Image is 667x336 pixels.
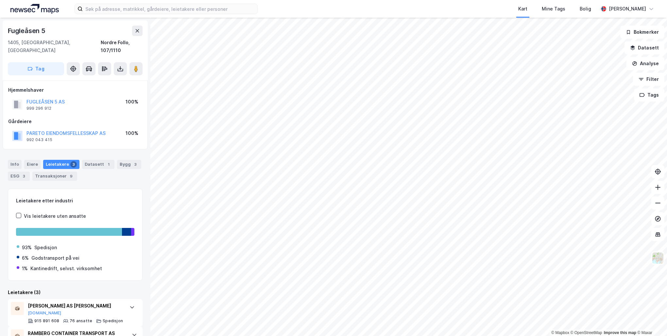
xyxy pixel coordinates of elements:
[83,4,257,14] input: Søk på adresse, matrikkel, gårdeiere, leietakere eller personer
[542,5,565,13] div: Mine Tags
[132,161,139,168] div: 3
[551,330,569,335] a: Mapbox
[43,160,79,169] div: Leietakere
[8,160,22,169] div: Info
[8,118,142,125] div: Gårdeiere
[70,318,92,324] div: 76 ansatte
[624,41,664,54] button: Datasett
[26,106,51,111] div: 999 296 912
[117,160,141,169] div: Bygg
[8,62,64,75] button: Tag
[8,39,101,54] div: 1405, [GEOGRAPHIC_DATA], [GEOGRAPHIC_DATA]
[634,88,664,102] button: Tags
[32,172,77,181] div: Transaksjoner
[22,265,28,272] div: 1%
[633,73,664,86] button: Filter
[634,305,667,336] div: Kontrollprogram for chat
[21,173,27,179] div: 3
[126,98,138,106] div: 100%
[604,330,636,335] a: Improve this map
[634,305,667,336] iframe: Chat Widget
[22,254,29,262] div: 6%
[609,5,646,13] div: [PERSON_NAME]
[68,173,75,179] div: 9
[620,26,664,39] button: Bokmerker
[70,161,77,168] div: 3
[652,252,664,264] img: Z
[28,310,61,316] button: [DOMAIN_NAME]
[126,129,138,137] div: 100%
[24,212,86,220] div: Vis leietakere uten ansatte
[580,5,591,13] div: Bolig
[28,302,123,310] div: [PERSON_NAME] AS [PERSON_NAME]
[82,160,114,169] div: Datasett
[103,318,123,324] div: Spedisjon
[105,161,112,168] div: 1
[34,318,59,324] div: 915 891 608
[30,265,102,272] div: Kantinedrift, selvst. virksomhet
[626,57,664,70] button: Analyse
[34,244,57,252] div: Spedisjon
[16,197,134,205] div: Leietakere etter industri
[8,26,47,36] div: Fugleåsen 5
[24,160,41,169] div: Eiere
[571,330,602,335] a: OpenStreetMap
[101,39,143,54] div: Nordre Follo, 107/1110
[26,137,52,142] div: 992 043 415
[8,289,143,296] div: Leietakere (3)
[518,5,527,13] div: Kart
[8,172,30,181] div: ESG
[31,254,79,262] div: Godstransport på vei
[8,86,142,94] div: Hjemmelshaver
[10,4,59,14] img: logo.a4113a55bc3d86da70a041830d287a7e.svg
[22,244,32,252] div: 93%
